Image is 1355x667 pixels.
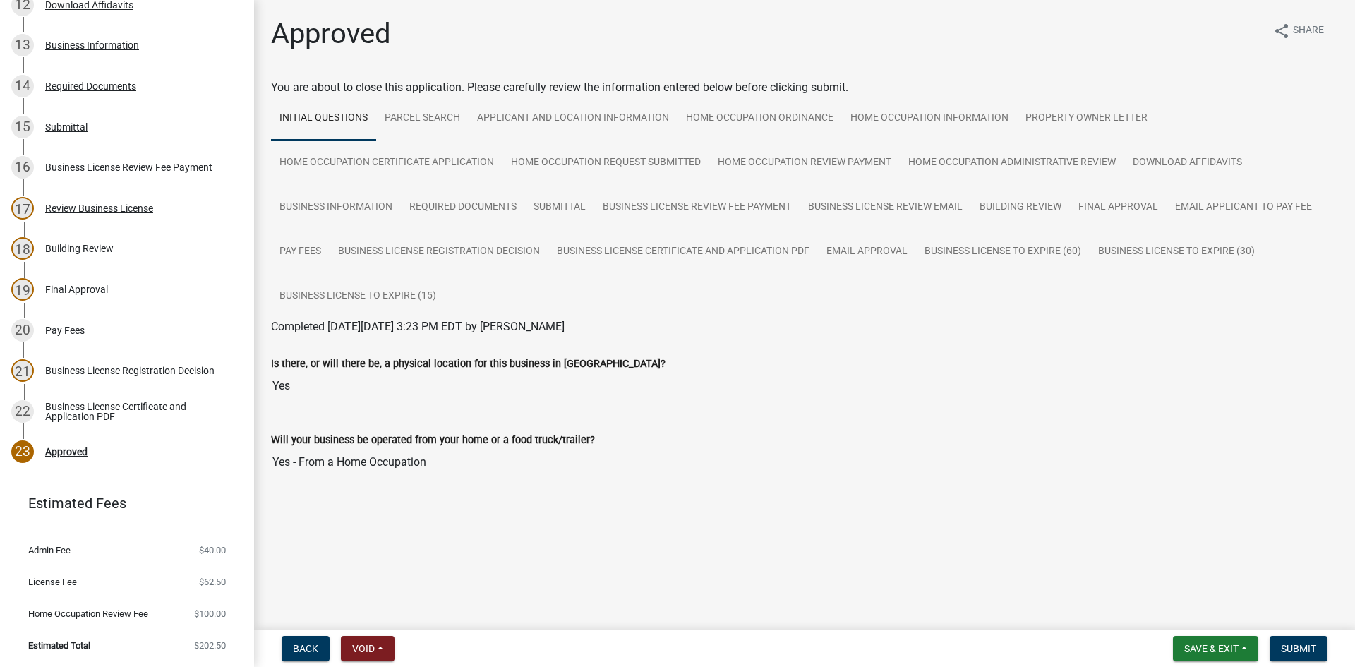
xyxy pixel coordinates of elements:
[271,79,1338,505] div: You are about to close this application. Please carefully review the information entered below be...
[11,197,34,220] div: 17
[842,96,1017,141] a: Home Occupation Information
[1293,23,1324,40] span: Share
[11,237,34,260] div: 18
[271,435,595,445] label: Will your business be operated from your home or a food truck/trailer?
[709,140,900,186] a: Home Occupation Review Payment
[45,402,231,421] div: Business License Certificate and Application PDF
[1262,17,1335,44] button: shareShare
[11,319,34,342] div: 20
[971,185,1070,230] a: Building Review
[271,185,401,230] a: Business Information
[1273,23,1290,40] i: share
[401,185,525,230] a: Required Documents
[199,546,226,555] span: $40.00
[45,162,212,172] div: Business License Review Fee Payment
[818,229,916,275] a: Email Approval
[45,40,139,50] div: Business Information
[11,278,34,301] div: 19
[330,229,548,275] a: Business License Registration Decision
[293,643,318,654] span: Back
[1184,643,1239,654] span: Save & Exit
[1017,96,1156,141] a: Property Owner Letter
[11,359,34,382] div: 21
[469,96,677,141] a: Applicant and Location Information
[900,140,1124,186] a: Home Occupation Administrative Review
[45,81,136,91] div: Required Documents
[271,274,445,319] a: Business License to Expire (15)
[271,359,666,369] label: Is there, or will there be, a physical location for this business in [GEOGRAPHIC_DATA]?
[1124,140,1251,186] a: Download Affidavits
[1270,636,1327,661] button: Submit
[502,140,709,186] a: Home Occupation Request Submitted
[28,577,77,587] span: License Fee
[594,185,800,230] a: Business License Review Fee Payment
[45,284,108,294] div: Final Approval
[282,636,330,661] button: Back
[1167,185,1320,230] a: Email Applicant to Pay Fee
[271,229,330,275] a: Pay Fees
[11,75,34,97] div: 14
[11,34,34,56] div: 13
[352,643,375,654] span: Void
[271,320,565,333] span: Completed [DATE][DATE] 3:23 PM EDT by [PERSON_NAME]
[45,203,153,213] div: Review Business License
[1090,229,1263,275] a: Business License to Expire (30)
[1173,636,1258,661] button: Save & Exit
[194,641,226,650] span: $202.50
[45,447,88,457] div: Approved
[11,489,231,517] a: Estimated Fees
[194,609,226,618] span: $100.00
[45,366,215,375] div: Business License Registration Decision
[11,400,34,423] div: 22
[376,96,469,141] a: Parcel search
[199,577,226,587] span: $62.50
[45,122,88,132] div: Submittal
[1070,185,1167,230] a: Final Approval
[28,641,90,650] span: Estimated Total
[271,140,502,186] a: Home Occupation Certificate Application
[11,440,34,463] div: 23
[341,636,395,661] button: Void
[11,156,34,179] div: 16
[271,96,376,141] a: Initial Questions
[28,609,148,618] span: Home Occupation Review Fee
[800,185,971,230] a: Business License Review Email
[45,325,85,335] div: Pay Fees
[525,185,594,230] a: Submittal
[548,229,818,275] a: Business License Certificate and Application PDF
[271,17,391,51] h1: Approved
[28,546,71,555] span: Admin Fee
[11,116,34,138] div: 15
[677,96,842,141] a: Home Occupation Ordinance
[45,244,114,253] div: Building Review
[916,229,1090,275] a: Business License to Expire (60)
[1281,643,1316,654] span: Submit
